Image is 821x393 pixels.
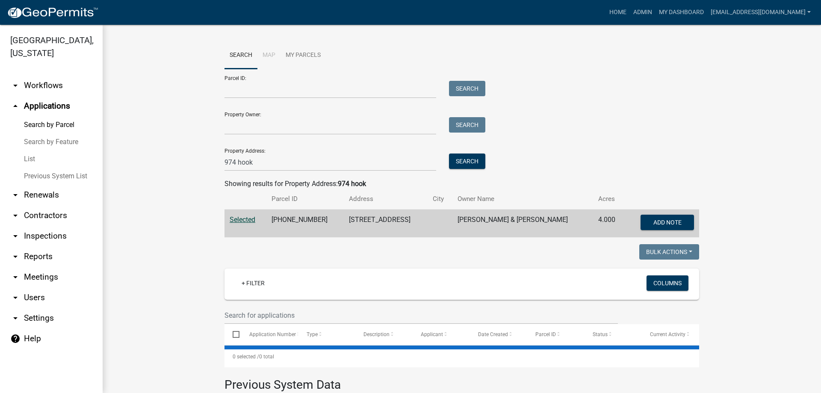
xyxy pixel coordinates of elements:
[224,179,699,189] div: Showing results for Property Address:
[230,216,255,224] a: Selected
[470,324,527,345] datatable-header-cell: Date Created
[428,189,452,209] th: City
[338,180,366,188] strong: 974 hook
[10,334,21,344] i: help
[642,324,699,345] datatable-header-cell: Current Activity
[233,354,259,360] span: 0 selected /
[281,42,326,69] a: My Parcels
[307,331,318,337] span: Type
[535,331,556,337] span: Parcel ID
[224,307,618,324] input: Search for applications
[363,331,390,337] span: Description
[355,324,413,345] datatable-header-cell: Description
[249,331,296,337] span: Application Number
[10,272,21,282] i: arrow_drop_down
[641,215,694,230] button: Add Note
[452,189,593,209] th: Owner Name
[449,117,485,133] button: Search
[10,231,21,241] i: arrow_drop_down
[647,275,688,291] button: Columns
[656,4,707,21] a: My Dashboard
[707,4,814,21] a: [EMAIL_ADDRESS][DOMAIN_NAME]
[10,313,21,323] i: arrow_drop_down
[241,324,298,345] datatable-header-cell: Application Number
[653,219,681,226] span: Add Note
[298,324,355,345] datatable-header-cell: Type
[593,331,608,337] span: Status
[344,189,428,209] th: Address
[449,81,485,96] button: Search
[10,251,21,262] i: arrow_drop_down
[452,210,593,238] td: [PERSON_NAME] & [PERSON_NAME]
[10,210,21,221] i: arrow_drop_down
[421,331,443,337] span: Applicant
[585,324,642,345] datatable-header-cell: Status
[224,42,257,69] a: Search
[10,190,21,200] i: arrow_drop_down
[639,244,699,260] button: Bulk Actions
[10,293,21,303] i: arrow_drop_down
[630,4,656,21] a: Admin
[344,210,428,238] td: [STREET_ADDRESS]
[224,324,241,345] datatable-header-cell: Select
[593,210,625,238] td: 4.000
[235,275,272,291] a: + Filter
[10,101,21,111] i: arrow_drop_up
[224,346,699,367] div: 0 total
[10,80,21,91] i: arrow_drop_down
[266,210,344,238] td: [PHONE_NUMBER]
[266,189,344,209] th: Parcel ID
[527,324,585,345] datatable-header-cell: Parcel ID
[593,189,625,209] th: Acres
[413,324,470,345] datatable-header-cell: Applicant
[449,154,485,169] button: Search
[606,4,630,21] a: Home
[650,331,685,337] span: Current Activity
[478,331,508,337] span: Date Created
